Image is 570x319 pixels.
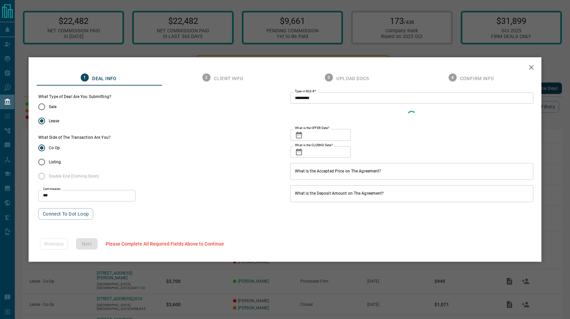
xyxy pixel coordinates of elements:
span: Double End (Coming Soon) [49,173,99,179]
button: Connect to Dot Loop [38,208,93,220]
span: Please Complete All Required Fields Above to Continue [106,241,224,247]
legend: What Type of Deal Are You Submitting? [38,94,111,100]
text: 1 [83,75,86,80]
label: What Side of The Transaction Are You? [38,135,111,140]
label: What is the OFFER Date? [295,126,329,130]
label: Commission [43,187,61,191]
label: What is the CLOSING Date? [295,143,333,148]
span: Deal Info [92,76,117,82]
span: Listing [49,159,61,165]
span: Lease [49,118,60,124]
span: Sale [49,104,56,110]
label: Type in MLS # [295,89,316,94]
span: Co Op [49,145,60,151]
div: Loading [290,109,534,124]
